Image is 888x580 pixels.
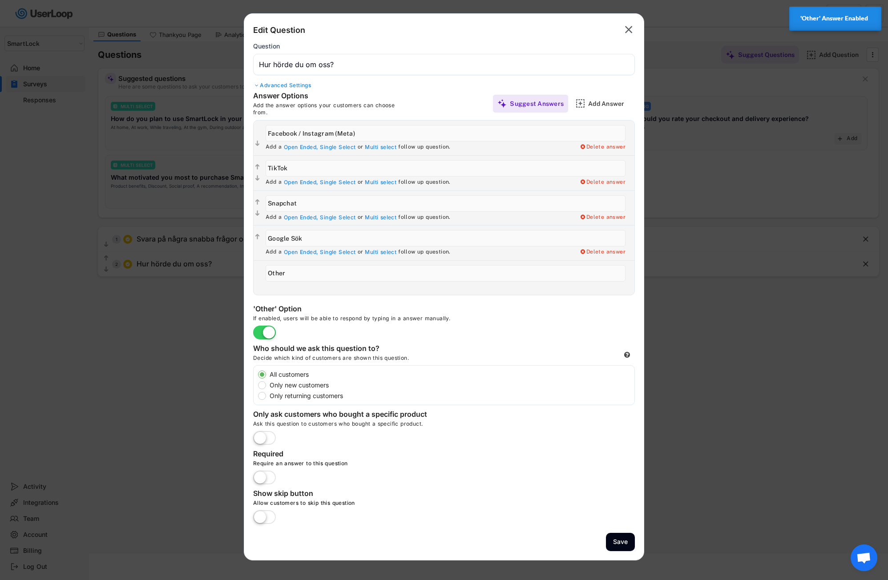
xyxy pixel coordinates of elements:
[358,144,363,151] div: or
[579,144,626,151] div: Delete answer
[510,100,564,108] div: Suggest Answers
[358,214,363,221] div: or
[267,371,634,378] label: All customers
[358,179,363,186] div: or
[253,304,431,315] div: 'Other' Option
[253,460,520,471] div: Require an answer to this question
[254,198,261,207] button: 
[365,214,396,221] div: Multi select
[851,544,877,571] div: Öppna chatt
[267,382,634,388] label: Only new customers
[253,315,520,326] div: If enabled, users will be able to respond by typing in a answer manually.
[365,179,396,186] div: Multi select
[253,410,431,420] div: Only ask customers who bought a specific product
[254,209,261,218] button: 
[606,533,635,551] button: Save
[255,209,260,217] text: 
[253,420,635,431] div: Ask this question to customers who bought a specific product.
[254,163,261,172] button: 
[320,249,355,256] div: Single Select
[255,234,260,241] text: 
[254,139,261,148] button: 
[253,102,409,116] div: Add the answer options your customers can choose from.
[253,91,387,102] div: Answer Options
[579,249,626,256] div: Delete answer
[625,23,633,36] text: 
[320,214,355,221] div: Single Select
[255,140,260,147] text: 
[253,499,520,510] div: Allow customers to skip this question
[253,344,431,354] div: Who should we ask this question to?
[254,233,261,242] button: 
[253,42,280,50] div: Question
[365,249,396,256] div: Multi select
[576,99,585,108] img: AddMajor.svg
[266,144,282,151] div: Add a
[253,489,431,499] div: Show skip button
[588,100,633,108] div: Add Answer
[266,125,626,141] input: Facebook / Instagram (Meta)
[255,163,260,171] text: 
[398,144,451,151] div: follow up question.
[266,249,282,256] div: Add a
[266,160,626,177] input: TikTok
[255,174,260,182] text: 
[579,214,626,221] div: Delete answer
[284,144,318,151] div: Open Ended,
[800,15,868,22] strong: 'Other' Answer Enabled
[365,144,396,151] div: Multi select
[579,179,626,186] div: Delete answer
[320,144,355,151] div: Single Select
[253,82,635,89] div: Advanced Settings
[266,179,282,186] div: Add a
[266,265,626,282] input: Other
[255,198,260,206] text: 
[253,449,431,460] div: Required
[266,195,626,212] input: Snapchat
[497,99,507,108] img: MagicMajor%20%28Purple%29.svg
[320,179,355,186] div: Single Select
[266,230,626,246] input: Google Sök
[266,214,282,221] div: Add a
[267,393,634,399] label: Only returning customers
[622,23,635,37] button: 
[358,249,363,256] div: or
[253,354,476,365] div: Decide which kind of customers are shown this question.
[253,25,305,36] div: Edit Question
[284,249,318,256] div: Open Ended,
[398,214,451,221] div: follow up question.
[254,174,261,183] button: 
[253,54,635,75] input: Type your question here...
[398,179,451,186] div: follow up question.
[284,179,318,186] div: Open Ended,
[398,249,451,256] div: follow up question.
[284,214,318,221] div: Open Ended,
